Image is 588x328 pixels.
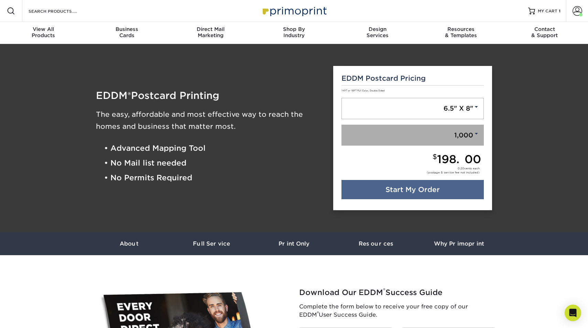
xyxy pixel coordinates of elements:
[433,153,437,161] small: $
[299,288,495,297] h2: Download Our EDDM Success Guide
[299,303,495,319] p: Complete the form below to receive your free copy of our EDDM User Success Guide.
[170,232,253,255] a: Full Service
[336,22,419,44] a: DesignServices
[419,26,503,38] div: & Templates
[559,9,560,13] span: 1
[2,22,85,44] a: View AllProducts
[341,125,484,146] a: 1,000
[104,156,323,170] li: • No Mail list needed
[169,26,252,32] span: Direct Mail
[85,26,169,32] span: Business
[335,232,418,255] a: Resources
[341,89,384,92] small: 14PT or 16PT Full Color, Double Sided
[88,240,170,247] h3: About
[458,167,464,170] span: 0.20
[437,152,481,166] span: 198.00
[335,240,418,247] h3: Resources
[85,26,169,38] div: Cards
[565,305,581,321] div: Open Intercom Messenger
[128,90,131,100] span: ®
[503,26,586,32] span: Contact
[341,180,484,199] a: Start My Order
[538,8,557,14] span: MY CART
[418,232,500,255] a: Why Primoprint
[336,26,419,38] div: Services
[341,74,484,82] h5: EDDM Postcard Pricing
[341,98,484,119] a: 6.5" X 8"
[96,91,323,100] h1: EDDM Postcard Printing
[170,240,253,247] h3: Full Service
[28,7,95,15] input: SEARCH PRODUCTS.....
[252,26,336,38] div: Industry
[252,26,336,32] span: Shop By
[503,26,586,38] div: & Support
[427,166,480,174] div: cents each (postage & service fee not included)
[336,26,419,32] span: Design
[2,26,85,32] span: View All
[419,26,503,32] span: Resources
[253,232,335,255] a: Print Only
[419,22,503,44] a: Resources& Templates
[418,240,500,247] h3: Why Primoprint
[96,109,323,133] h3: The easy, affordable and most effective way to reach the homes and business that matter most.
[85,22,169,44] a: BusinessCards
[169,26,252,38] div: Marketing
[252,22,336,44] a: Shop ByIndustry
[169,22,252,44] a: Direct MailMarketing
[260,3,328,18] img: Primoprint
[2,26,85,38] div: Products
[104,141,323,156] li: • Advanced Mapping Tool
[253,240,335,247] h3: Print Only
[88,232,170,255] a: About
[503,22,586,44] a: Contact& Support
[317,310,319,316] sup: ®
[383,287,385,294] sup: ®
[104,171,323,185] li: • No Permits Required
